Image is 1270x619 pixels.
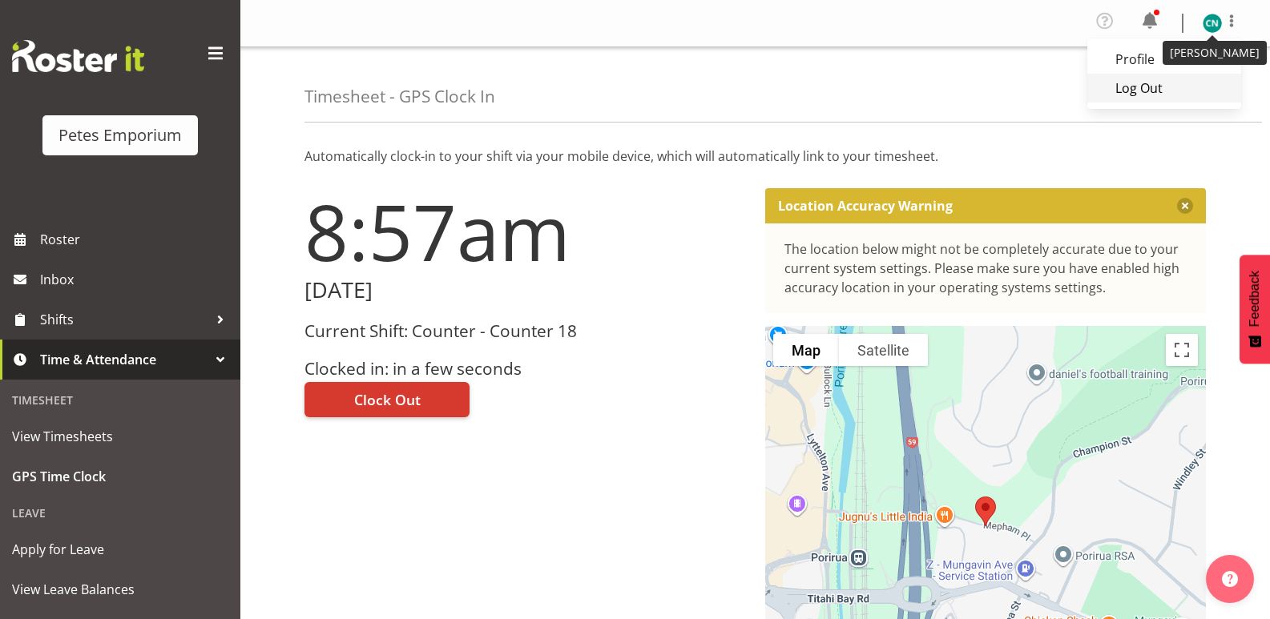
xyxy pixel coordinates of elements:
button: Close message [1177,198,1193,214]
a: Profile [1087,45,1241,74]
img: help-xxl-2.png [1222,571,1238,587]
h1: 8:57am [304,188,746,275]
span: Clock Out [354,389,421,410]
h3: Current Shift: Counter - Counter 18 [304,322,746,340]
img: christine-neville11214.jpg [1203,14,1222,33]
h3: Clocked in: in a few seconds [304,360,746,378]
p: Location Accuracy Warning [778,198,953,214]
p: Automatically clock-in to your shift via your mobile device, which will automatically link to you... [304,147,1206,166]
button: Show street map [773,334,839,366]
button: Toggle fullscreen view [1166,334,1198,366]
span: GPS Time Clock [12,464,228,488]
h4: Timesheet - GPS Clock In [304,87,495,106]
div: Leave [4,496,236,529]
a: Log Out [1087,74,1241,102]
h2: [DATE] [304,278,746,303]
span: View Leave Balances [12,577,228,601]
button: Show satellite imagery [839,334,928,366]
div: Petes Emporium [58,123,182,147]
img: Rosterit website logo [12,40,144,72]
span: View Timesheets [12,424,228,448]
a: View Leave Balances [4,569,236,609]
span: Time & Attendance [40,348,208,372]
button: Clock Out [304,382,470,417]
span: Apply for Leave [12,537,228,561]
div: Timesheet [4,384,236,416]
a: GPS Time Clock [4,456,236,496]
a: Apply for Leave [4,529,236,569]
span: Roster [40,227,232,251]
a: View Timesheets [4,416,236,456]
span: Inbox [40,267,232,291]
div: The location below might not be completely accurate due to your current system settings. Please m... [784,239,1187,297]
span: Feedback [1248,271,1262,327]
button: Feedback - Show survey [1240,255,1270,364]
span: Shifts [40,307,208,332]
